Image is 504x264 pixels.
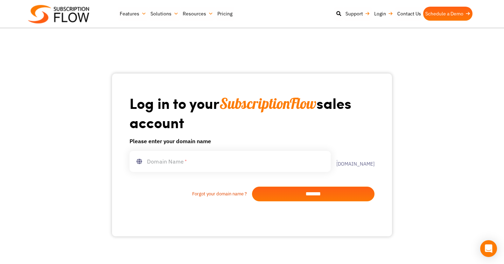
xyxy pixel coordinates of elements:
[480,240,497,257] div: Open Intercom Messenger
[343,7,372,21] a: Support
[129,94,374,131] h1: Log in to your sales account
[148,7,181,21] a: Solutions
[118,7,148,21] a: Features
[372,7,395,21] a: Login
[181,7,215,21] a: Resources
[129,190,252,197] a: Forgot your domain name ?
[219,94,316,113] span: SubscriptionFlow
[395,7,423,21] a: Contact Us
[215,7,234,21] a: Pricing
[423,7,472,21] a: Schedule a Demo
[28,5,89,23] img: Subscriptionflow
[331,157,374,166] label: .[DOMAIN_NAME]
[129,137,374,145] h6: Please enter your domain name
